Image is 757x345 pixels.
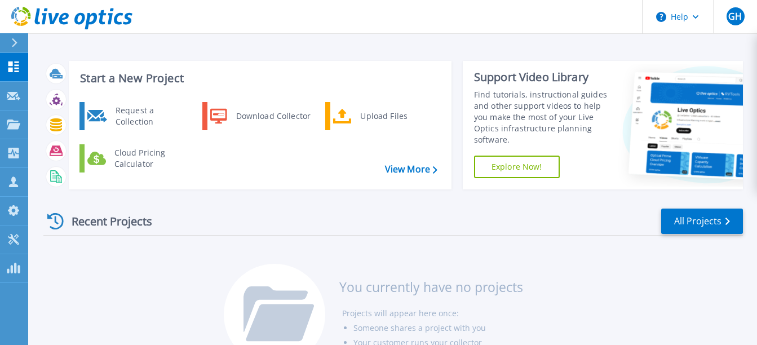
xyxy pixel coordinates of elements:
[474,89,613,145] div: Find tutorials, instructional guides and other support videos to help you make the most of your L...
[385,164,437,175] a: View More
[202,102,318,130] a: Download Collector
[80,72,437,85] h3: Start a New Project
[325,102,441,130] a: Upload Files
[661,209,743,234] a: All Projects
[353,321,523,335] li: Someone shares a project with you
[109,147,192,170] div: Cloud Pricing Calculator
[79,144,195,172] a: Cloud Pricing Calculator
[79,102,195,130] a: Request a Collection
[339,281,523,293] h3: You currently have no projects
[355,105,438,127] div: Upload Files
[474,156,560,178] a: Explore Now!
[43,207,167,235] div: Recent Projects
[342,306,523,321] li: Projects will appear here once:
[110,105,192,127] div: Request a Collection
[231,105,316,127] div: Download Collector
[728,12,742,21] span: GH
[474,70,613,85] div: Support Video Library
